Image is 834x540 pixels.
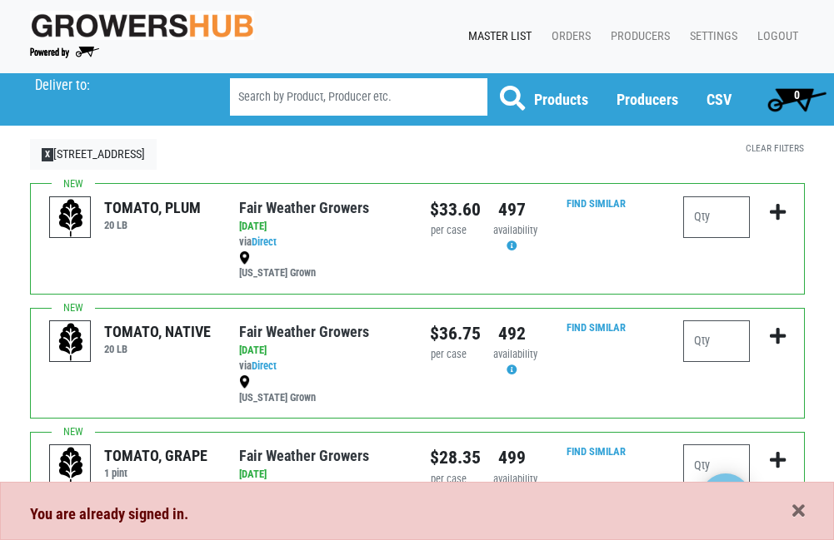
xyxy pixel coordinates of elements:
span: 0 [794,88,800,102]
div: 499 [493,444,532,471]
img: map_marker-0e94453035b3232a4d21701695807de9.png [239,251,250,265]
input: Qty [683,320,750,362]
div: 492 [493,320,532,347]
a: CSV [707,91,732,108]
a: Fair Weather Growers [239,323,369,340]
a: Producers [597,21,677,52]
img: Powered by Big Wheelbarrow [30,47,99,58]
input: Qty [683,196,750,238]
span: availability [493,224,537,236]
a: Find Similar [567,445,626,458]
h6: 1 pint [104,467,207,479]
div: TOMATO, PLUM [104,196,201,219]
div: [DATE] [239,219,404,235]
span: X [42,148,54,161]
div: $36.75 [430,320,468,347]
a: Fair Weather Growers [239,199,369,216]
a: X[STREET_ADDRESS] [30,139,157,171]
img: placeholder-variety-43d6402dacf2d531de610a020419775a.svg [50,445,92,487]
div: per case [430,223,468,239]
div: [US_STATE] Grown [239,374,404,406]
div: TOMATO, GRAPE [104,444,207,467]
a: Settings [677,21,744,52]
a: Clear Filters [746,142,804,154]
span: Market 32, Torrington #156, 156 [35,73,200,94]
a: Logout [744,21,805,52]
p: Deliver to: [35,77,187,94]
a: Producers [617,91,678,108]
a: Direct [252,359,277,372]
div: via [239,359,404,374]
div: $28.35 [430,444,468,471]
a: Products [534,91,588,108]
input: Search by Product, Producer etc. [230,78,487,116]
a: Direct [252,235,277,248]
div: via [239,235,404,250]
input: Qty [683,444,750,486]
span: availability [493,473,537,485]
img: placeholder-variety-43d6402dacf2d531de610a020419775a.svg [50,321,92,363]
a: Fair Weather Growers [239,447,369,464]
div: 497 [493,196,532,223]
a: Orders [538,21,597,52]
a: Find Similar [567,197,626,210]
div: $33.60 [430,196,468,223]
img: original-fc7597fdc6adbb9d0e2ae620e786d1a2.jpg [30,11,254,40]
div: [DATE] [239,467,404,483]
div: You are already signed in. [30,503,805,526]
h6: 20 LB [104,219,201,231]
img: map_marker-0e94453035b3232a4d21701695807de9.png [239,375,250,389]
div: TOMATO, NATIVE [104,320,211,343]
div: [DATE] [239,343,404,359]
h6: 20 LB [104,343,211,355]
a: 0 [760,82,834,116]
div: per case [430,347,468,363]
div: [US_STATE] Grown [239,250,404,281]
span: availability [493,348,537,360]
a: Find Similar [567,321,626,334]
div: per case [430,472,468,488]
img: placeholder-variety-43d6402dacf2d531de610a020419775a.svg [50,197,92,239]
a: Master List [455,21,538,52]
